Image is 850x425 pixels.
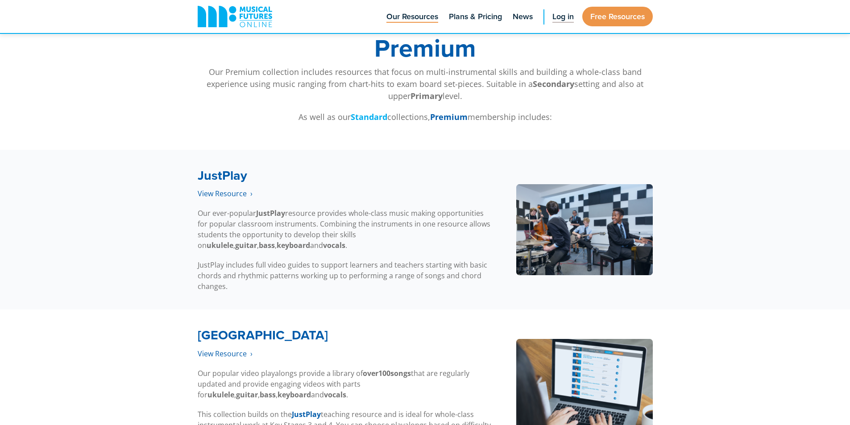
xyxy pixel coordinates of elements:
[198,208,493,251] p: Our ever-popular resource provides whole-class music making opportunities for popular classroom i...
[259,240,275,250] strong: bass
[198,189,253,199] a: View Resource‎‏‏‎ ‎ ›
[292,409,321,420] a: JustPlay
[430,111,468,123] a: Premium
[533,78,574,89] strong: Secondary
[207,240,233,250] strong: ukulele
[260,390,276,400] strong: bass
[198,368,493,400] p: Our popular video playalongs provide a library of that are regularly updated and provide engaging...
[198,326,328,345] a: [GEOGRAPHIC_DATA]
[278,390,311,400] strong: keyboard
[430,111,468,122] strong: Premium
[256,208,285,218] strong: JustPlay
[378,368,390,378] strong: 100
[198,111,653,123] p: As well as our collections, membership includes:
[386,11,438,23] span: Our Resources
[198,166,247,185] a: JustPlay
[351,111,387,122] strong: Standard
[236,390,258,400] strong: guitar
[198,66,653,102] p: Our Premium collection includes resources that focus on multi-instrumental skills and building a ...
[410,91,443,101] strong: Primary
[324,390,346,400] strong: vocals
[198,260,493,292] p: JustPlay includes full video guides to support learners and teachers starting with basic chords a...
[552,11,574,23] span: Log in
[235,240,257,250] strong: guitar
[582,7,653,26] a: Free Resources
[363,368,378,378] strong: over
[207,390,234,400] strong: ukulele
[449,11,502,23] span: Plans & Pricing
[374,30,476,66] span: Premium
[351,111,387,123] a: Standard
[513,11,533,23] span: News
[277,240,310,250] strong: keyboard
[323,240,345,250] strong: vocals
[198,349,253,359] a: View Resource‎‏‏‎ ‎ ›
[390,368,411,378] strong: songs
